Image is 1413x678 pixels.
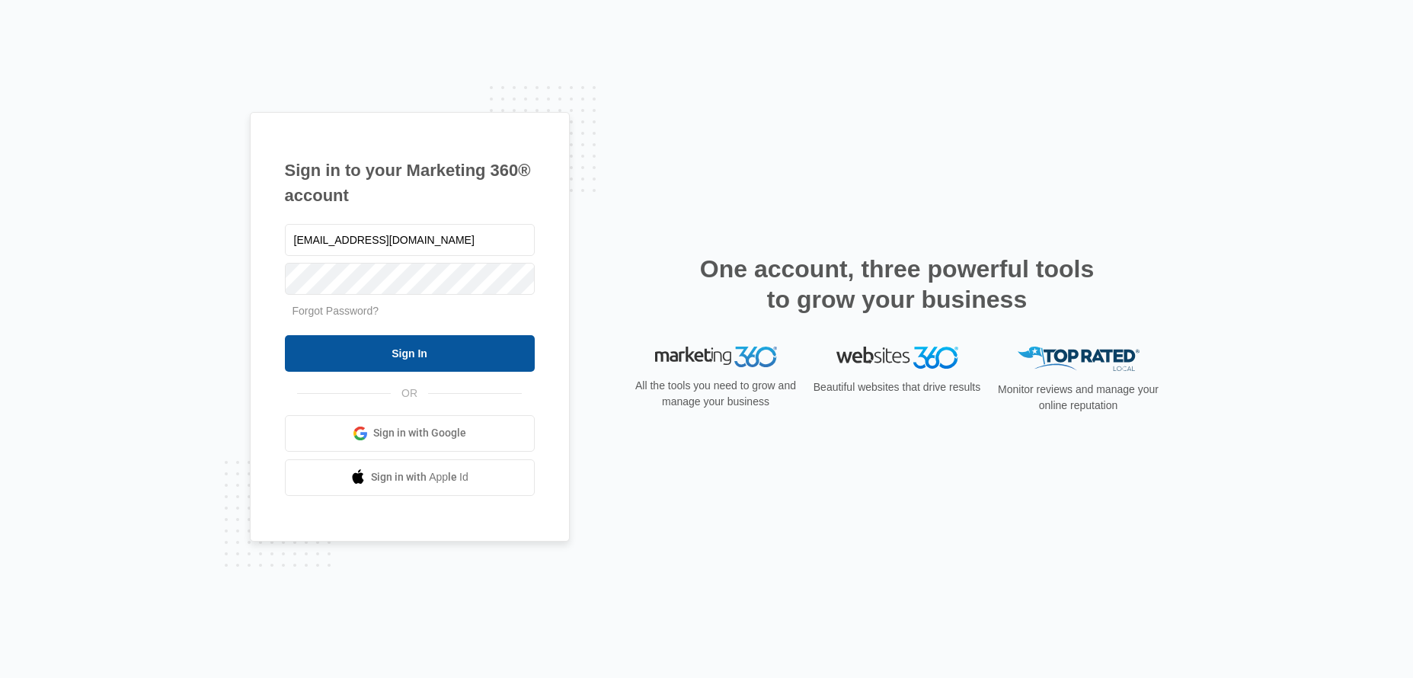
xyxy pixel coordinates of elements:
img: Top Rated Local [1018,347,1140,372]
h2: One account, three powerful tools to grow your business [695,254,1099,315]
input: Sign In [285,335,535,372]
img: Websites 360 [836,347,958,369]
span: Sign in with Google [373,425,466,441]
a: Sign in with Google [285,415,535,452]
p: Beautiful websites that drive results [812,379,983,395]
span: Sign in with Apple Id [371,469,468,485]
p: All the tools you need to grow and manage your business [631,378,801,410]
a: Forgot Password? [293,305,379,317]
input: Email [285,224,535,256]
a: Sign in with Apple Id [285,459,535,496]
img: Marketing 360 [655,347,777,368]
h1: Sign in to your Marketing 360® account [285,158,535,208]
span: OR [391,385,428,401]
p: Monitor reviews and manage your online reputation [993,382,1164,414]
